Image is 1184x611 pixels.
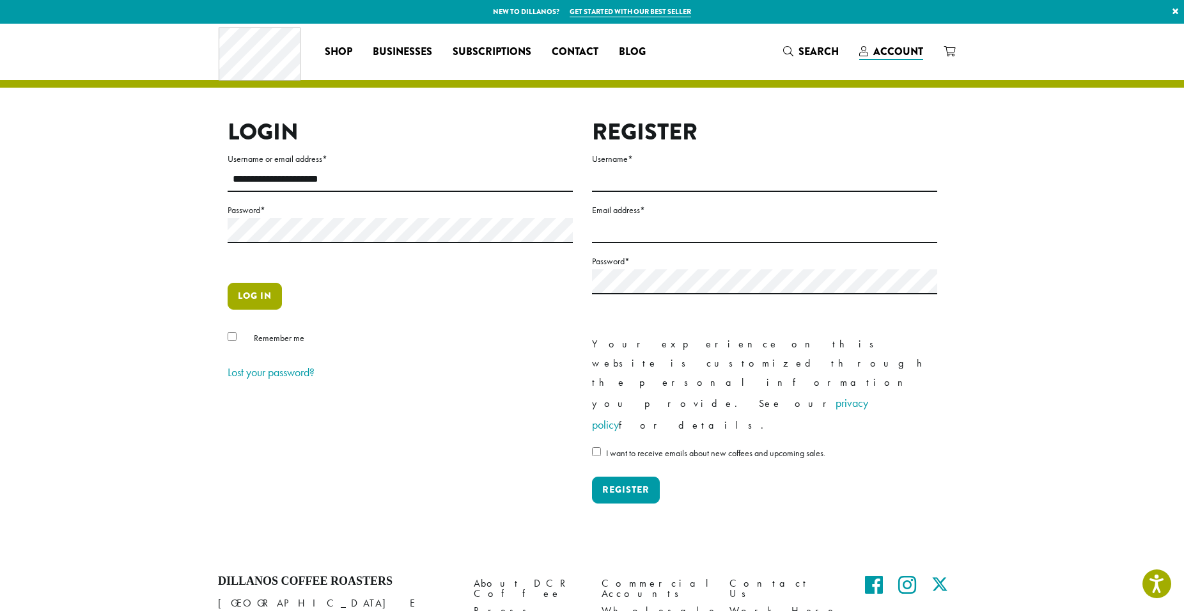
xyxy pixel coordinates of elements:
span: I want to receive emails about new coffees and upcoming sales. [606,447,825,459]
button: Register [592,477,660,504]
a: Commercial Accounts [602,575,710,602]
label: Username or email address [228,151,573,167]
span: Shop [325,44,352,60]
h4: Dillanos Coffee Roasters [218,575,455,589]
a: Get started with our best seller [570,6,691,17]
p: Your experience on this website is customized through the personal information you provide. See o... [592,335,937,436]
a: Lost your password? [228,365,315,379]
a: About DCR Coffee [474,575,582,602]
button: Log in [228,283,282,310]
span: Blog [619,44,646,60]
a: Shop [315,42,362,62]
span: Businesses [373,44,432,60]
span: Search [798,44,839,59]
h2: Login [228,118,573,146]
label: Username [592,151,937,167]
label: Password [592,253,937,269]
label: Password [228,202,573,218]
input: I want to receive emails about new coffees and upcoming sales. [592,447,601,456]
a: Contact Us [729,575,838,602]
span: Subscriptions [453,44,531,60]
span: Remember me [254,332,304,344]
h2: Register [592,118,937,146]
span: Contact [552,44,598,60]
a: Search [773,41,849,62]
a: privacy policy [592,395,868,432]
span: Account [873,44,923,59]
label: Email address [592,202,937,218]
